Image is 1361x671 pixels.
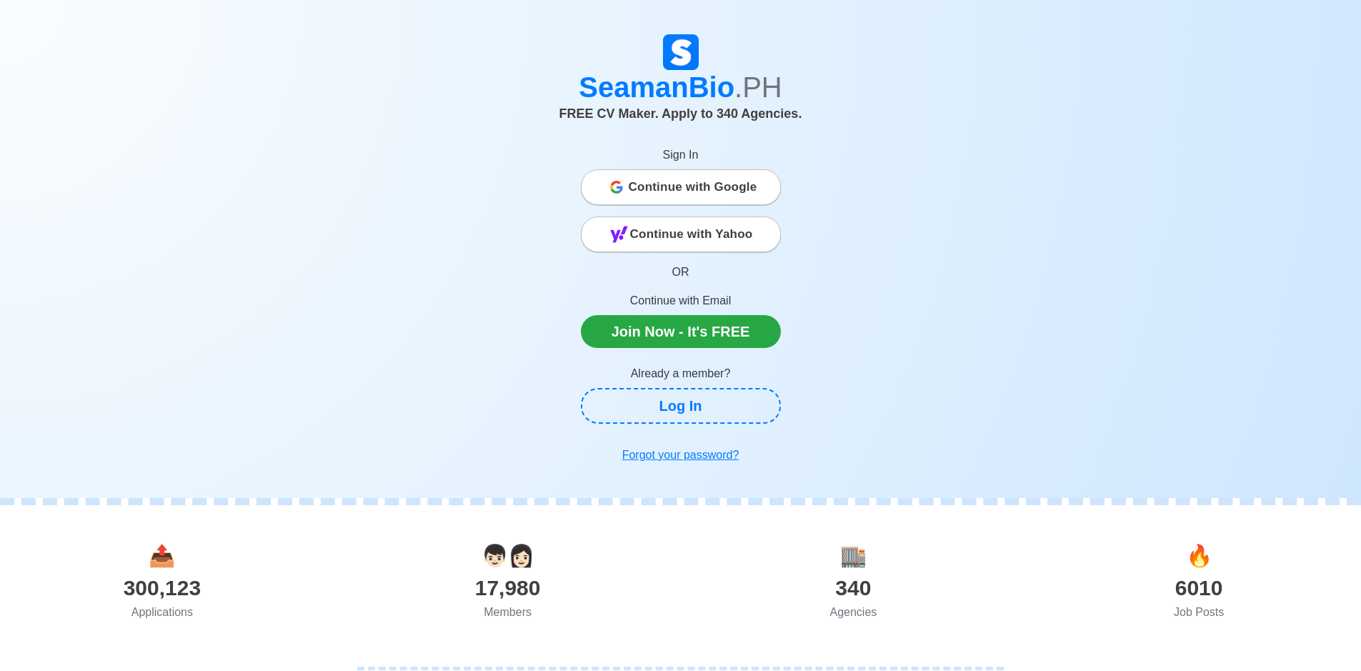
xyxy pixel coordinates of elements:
button: Continue with Google [581,169,781,205]
h1: SeamanBio [284,70,1077,104]
div: Members [335,604,681,621]
p: Already a member? [581,365,781,382]
a: Forgot your password? [581,441,781,469]
button: Continue with Yahoo [581,217,781,252]
span: users [482,544,534,567]
span: applications [149,544,175,567]
img: Logo [663,34,699,70]
a: Join Now - It's FREE [581,315,781,348]
a: Log In [581,388,781,424]
p: Continue with Email [581,292,781,309]
u: Forgot your password? [622,449,739,461]
p: OR [581,264,781,281]
div: 340 [681,572,1027,604]
span: FREE CV Maker. Apply to 340 Agencies. [559,106,802,121]
span: .PH [734,71,782,103]
div: Agencies [681,604,1027,621]
span: Continue with Yahoo [630,220,753,249]
span: jobs [1186,544,1212,567]
span: Continue with Google [629,173,757,202]
span: agencies [840,544,867,567]
p: Sign In [581,146,781,164]
div: 17,980 [335,572,681,604]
